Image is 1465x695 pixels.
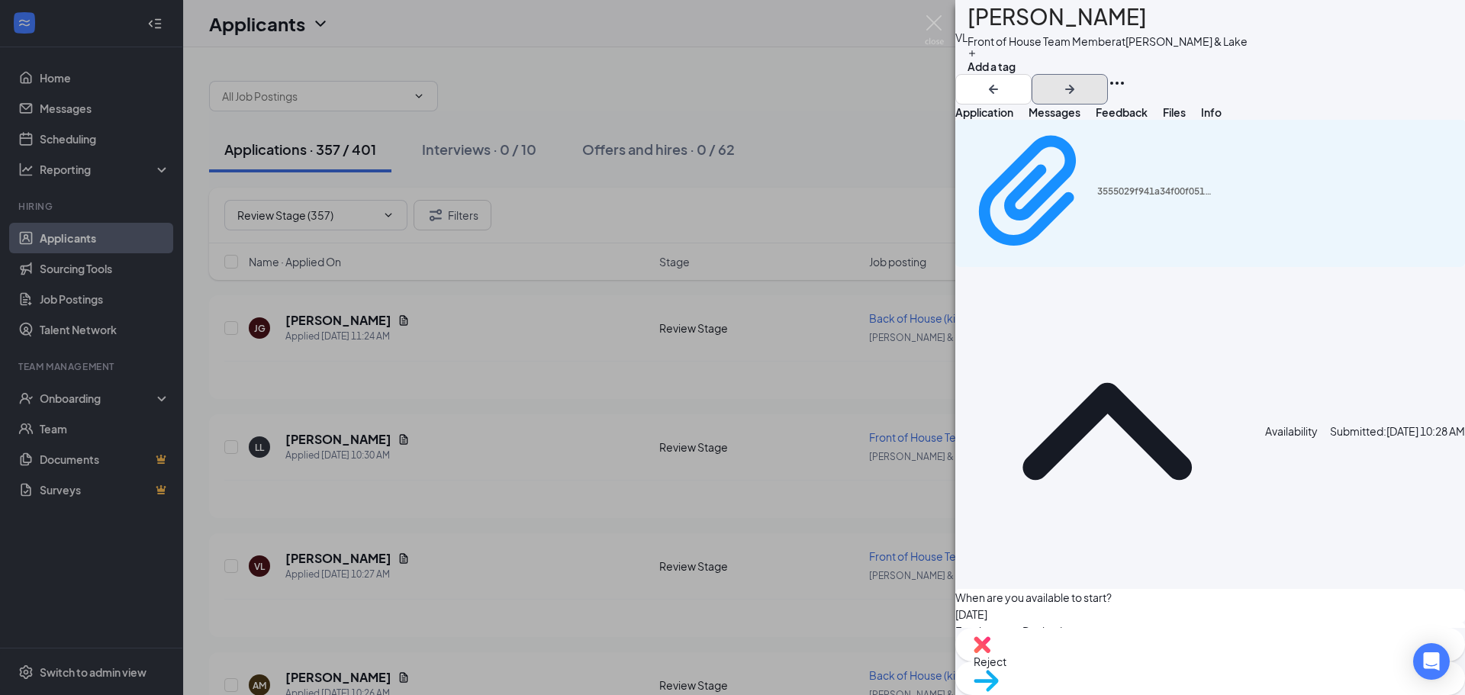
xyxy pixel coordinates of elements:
[984,80,1003,98] svg: ArrowLeftNew
[1265,423,1318,439] div: Availability
[974,653,1447,670] span: Reject
[955,623,1062,639] span: Employment Desired
[1201,105,1222,119] span: Info
[1330,423,1386,439] span: Submitted:
[955,29,968,46] div: VL
[964,125,1097,258] svg: Paperclip
[955,105,1013,119] span: Application
[955,279,1259,583] svg: ChevronUp
[1163,105,1186,119] span: Files
[1413,643,1450,680] div: Open Intercom Messenger
[1096,105,1148,119] span: Feedback
[968,49,977,58] svg: Plus
[1097,185,1212,198] div: 3555029f941a34f00f051f5c17de899f.pdf
[1029,105,1080,119] span: Messages
[1061,80,1079,98] svg: ArrowRight
[964,125,1212,260] a: Paperclip3555029f941a34f00f051f5c17de899f.pdf
[955,606,1465,623] span: [DATE]
[1032,74,1108,105] button: ArrowRight
[955,74,1032,105] button: ArrowLeftNew
[968,49,1016,75] button: PlusAdd a tag
[1386,423,1465,439] span: [DATE] 10:28 AM
[968,34,1248,49] div: Front of House Team Member at [PERSON_NAME] & Lake
[955,589,1112,606] span: When are you available to start?
[1108,74,1126,92] svg: Ellipses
